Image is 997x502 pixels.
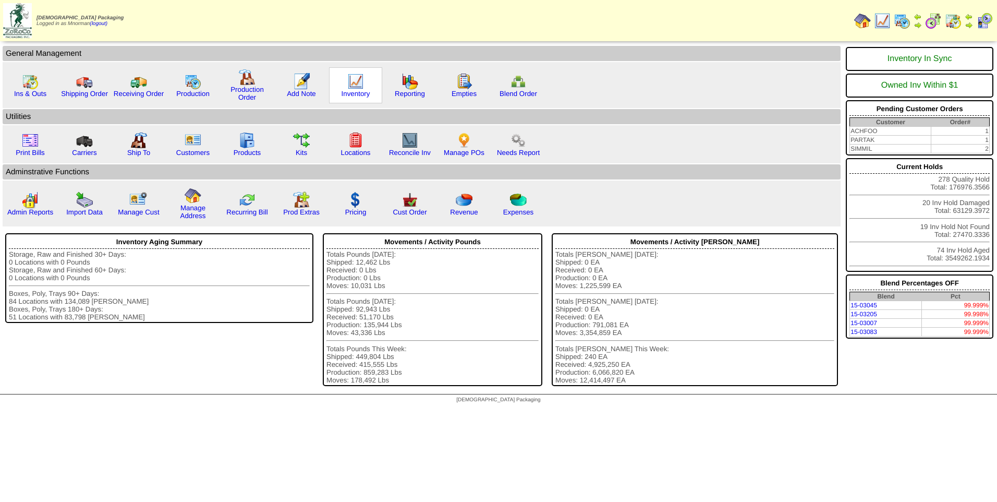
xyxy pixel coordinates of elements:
img: line_graph.gif [347,73,364,90]
a: Ins & Outs [14,90,46,98]
img: calendarprod.gif [185,73,201,90]
img: import.gif [76,192,93,208]
a: (logout) [90,21,107,27]
a: Import Data [66,208,103,216]
a: 15-03083 [850,328,877,336]
img: prodextras.gif [293,192,310,208]
a: Recurring Bill [226,208,268,216]
a: Products [234,149,261,157]
a: Needs Report [497,149,540,157]
td: Adminstrative Functions [3,164,841,180]
td: ACHFOO [850,127,931,136]
img: graph.gif [402,73,418,90]
th: Customer [850,118,931,127]
div: Movements / Activity Pounds [326,235,539,249]
img: home.gif [854,13,871,29]
img: workorder.gif [456,73,472,90]
a: Cust Order [393,208,427,216]
div: Totals Pounds [DATE]: Shipped: 12,462 Lbs Received: 0 Lbs Production: 0 Lbs Moves: 10,031 Lbs Tot... [326,250,539,384]
a: Customers [176,149,210,157]
a: Prod Extras [283,208,320,216]
img: truck.gif [76,73,93,90]
div: Inventory In Sync [849,49,990,69]
div: Totals [PERSON_NAME] [DATE]: Shipped: 0 EA Received: 0 EA Production: 0 EA Moves: 1,225,599 EA To... [555,250,834,384]
a: Empties [452,90,477,98]
a: Reporting [395,90,425,98]
img: arrowright.gif [914,21,922,29]
a: Receiving Order [114,90,164,98]
img: zoroco-logo-small.webp [3,3,32,38]
img: line_graph2.gif [402,132,418,149]
img: workflow.gif [293,132,310,149]
img: calendarinout.gif [945,13,962,29]
a: Ship To [127,149,150,157]
img: managecust.png [129,192,149,208]
th: Order# [931,118,990,127]
a: 15-03007 [850,319,877,327]
a: Locations [341,149,370,157]
img: dollar.gif [347,192,364,208]
div: Inventory Aging Summary [9,235,310,249]
a: 15-03205 [850,310,877,318]
td: 1 [931,136,990,145]
a: 15-03045 [850,302,877,309]
a: Inventory [342,90,370,98]
img: truck3.gif [76,132,93,149]
img: reconcile.gif [239,192,256,208]
a: Production [176,90,210,98]
img: network.png [510,73,527,90]
img: home.gif [185,187,201,204]
div: 278 Quality Hold Total: 176976.3566 20 Inv Hold Damaged Total: 63129.3972 19 Inv Hold Not Found T... [846,158,993,272]
a: Admin Reports [7,208,53,216]
span: Logged in as Mnorman [37,15,124,27]
td: PARTAK [850,136,931,145]
td: 1 [931,127,990,136]
td: 99.999% [922,301,990,310]
th: Pct [922,292,990,301]
a: Manage Cust [118,208,159,216]
a: Manage Address [180,204,206,220]
img: calendarinout.gif [22,73,39,90]
div: Pending Customer Orders [849,102,990,116]
td: General Management [3,46,841,61]
div: Movements / Activity [PERSON_NAME] [555,235,834,249]
a: Revenue [450,208,478,216]
a: Kits [296,149,307,157]
img: graph2.png [22,192,39,208]
img: line_graph.gif [874,13,891,29]
a: Manage POs [444,149,484,157]
img: calendarprod.gif [894,13,910,29]
td: SIMMIL [850,145,931,153]
img: arrowleft.gif [965,13,973,21]
td: 99.999% [922,319,990,328]
img: factory.gif [239,69,256,86]
img: customers.gif [185,132,201,149]
a: Production Order [230,86,264,101]
img: workflow.png [510,132,527,149]
img: pie_chart2.png [510,192,527,208]
div: Storage, Raw and Finished 30+ Days: 0 Locations with 0 Pounds Storage, Raw and Finished 60+ Days:... [9,250,310,321]
a: Print Bills [16,149,45,157]
img: factory2.gif [130,132,147,149]
td: 2 [931,145,990,153]
a: Blend Order [500,90,537,98]
img: cust_order.png [402,192,418,208]
td: 99.998% [922,310,990,319]
img: calendarblend.gif [925,13,942,29]
img: calendarcustomer.gif [976,13,993,29]
th: Blend [850,292,922,301]
img: orders.gif [293,73,310,90]
a: Add Note [287,90,316,98]
td: 99.999% [922,328,990,337]
img: invoice2.gif [22,132,39,149]
img: pie_chart.png [456,192,472,208]
a: Expenses [503,208,534,216]
td: Utilities [3,109,841,124]
span: [DEMOGRAPHIC_DATA] Packaging [456,397,540,403]
img: po.png [456,132,472,149]
img: locations.gif [347,132,364,149]
div: Blend Percentages OFF [849,277,990,290]
img: cabinet.gif [239,132,256,149]
span: [DEMOGRAPHIC_DATA] Packaging [37,15,124,21]
div: Current Holds [849,160,990,174]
